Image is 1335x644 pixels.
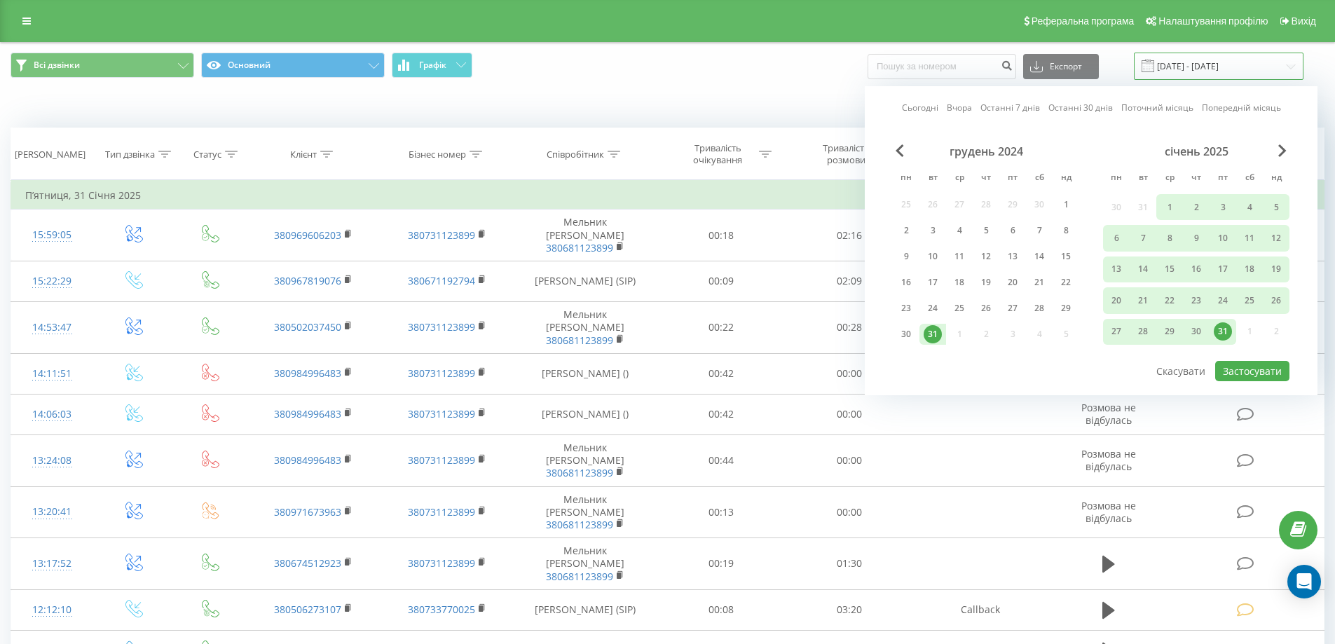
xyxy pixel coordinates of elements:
[11,181,1324,210] td: П’ятниця, 31 Січня 2025
[1053,194,1079,215] div: нд 1 груд 2024 р.
[893,324,919,345] div: пн 30 груд 2024 р.
[1030,221,1048,240] div: 7
[1240,292,1259,310] div: 25
[514,302,657,354] td: Мельник [PERSON_NAME]
[1121,101,1193,114] a: Поточний місяць
[1048,101,1113,114] a: Останні 30 днів
[657,394,786,434] td: 00:42
[408,366,475,380] a: 380731123899
[1183,319,1210,345] div: чт 30 січ 2025 р.
[924,299,942,317] div: 24
[1187,292,1205,310] div: 23
[1183,225,1210,251] div: чт 9 січ 2025 р.
[25,314,79,341] div: 14:53:47
[1183,256,1210,282] div: чт 16 січ 2025 р.
[1212,168,1233,189] abbr: п’ятниця
[1057,221,1075,240] div: 8
[1107,260,1125,278] div: 13
[408,320,475,334] a: 380731123899
[1202,101,1281,114] a: Попередній місяць
[893,246,919,267] div: пн 9 груд 2024 р.
[1057,196,1075,214] div: 1
[973,220,999,241] div: чт 5 груд 2024 р.
[1187,322,1205,341] div: 30
[514,589,657,630] td: [PERSON_NAME] (SIP)
[1134,322,1152,341] div: 28
[919,324,946,345] div: вт 31 груд 2024 р.
[274,453,341,467] a: 380984996483
[1183,287,1210,313] div: чт 23 січ 2025 р.
[274,556,341,570] a: 380674512923
[1026,272,1053,293] div: сб 21 груд 2024 р.
[546,334,613,347] a: 380681123899
[949,168,970,189] abbr: середа
[1081,401,1136,427] span: Розмова не відбулась
[408,407,475,420] a: 380731123899
[950,247,968,266] div: 11
[1156,225,1183,251] div: ср 8 січ 2025 р.
[514,538,657,590] td: Мельник [PERSON_NAME]
[1026,298,1053,319] div: сб 28 груд 2024 р.
[514,210,657,261] td: Мельник [PERSON_NAME]
[1130,225,1156,251] div: вт 7 січ 2025 р.
[1030,299,1048,317] div: 28
[1187,229,1205,247] div: 9
[897,273,915,292] div: 16
[657,353,786,394] td: 00:42
[547,149,604,160] div: Співробітник
[1263,256,1289,282] div: нд 19 січ 2025 р.
[1106,168,1127,189] abbr: понеділок
[1032,15,1135,27] span: Реферальна програма
[657,589,786,630] td: 00:08
[274,274,341,287] a: 380967819076
[946,246,973,267] div: ср 11 груд 2024 р.
[1107,292,1125,310] div: 20
[657,210,786,261] td: 00:18
[1107,322,1125,341] div: 27
[546,466,613,479] a: 380681123899
[1156,287,1183,313] div: ср 22 січ 2025 р.
[1029,168,1050,189] abbr: субота
[1266,168,1287,189] abbr: неділя
[408,274,475,287] a: 380671192794
[999,272,1026,293] div: пт 20 груд 2024 р.
[786,302,914,354] td: 00:28
[1156,319,1183,345] div: ср 29 січ 2025 р.
[657,486,786,538] td: 00:13
[657,261,786,301] td: 00:09
[1026,246,1053,267] div: сб 14 груд 2024 р.
[25,268,79,295] div: 15:22:29
[1210,194,1236,220] div: пт 3 січ 2025 р.
[408,453,475,467] a: 380731123899
[919,272,946,293] div: вт 17 груд 2024 р.
[274,228,341,242] a: 380969606203
[1267,229,1285,247] div: 12
[946,272,973,293] div: ср 18 груд 2024 р.
[1057,299,1075,317] div: 29
[1236,194,1263,220] div: сб 4 січ 2025 р.
[392,53,472,78] button: Графік
[290,149,317,160] div: Клієнт
[1103,225,1130,251] div: пн 6 січ 2025 р.
[1214,292,1232,310] div: 24
[922,168,943,189] abbr: вівторок
[980,101,1040,114] a: Останні 7 днів
[1057,247,1075,266] div: 15
[546,518,613,531] a: 380681123899
[919,298,946,319] div: вт 24 груд 2024 р.
[924,221,942,240] div: 3
[1263,194,1289,220] div: нд 5 січ 2025 р.
[977,273,995,292] div: 19
[897,247,915,266] div: 9
[1236,287,1263,313] div: сб 25 січ 2025 р.
[1187,198,1205,217] div: 2
[897,325,915,343] div: 30
[546,241,613,254] a: 380681123899
[1156,256,1183,282] div: ср 15 січ 2025 р.
[1081,447,1136,473] span: Розмова не відбулась
[1210,287,1236,313] div: пт 24 січ 2025 р.
[25,498,79,526] div: 13:20:41
[1130,319,1156,345] div: вт 28 січ 2025 р.
[999,246,1026,267] div: пт 13 груд 2024 р.
[1214,322,1232,341] div: 31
